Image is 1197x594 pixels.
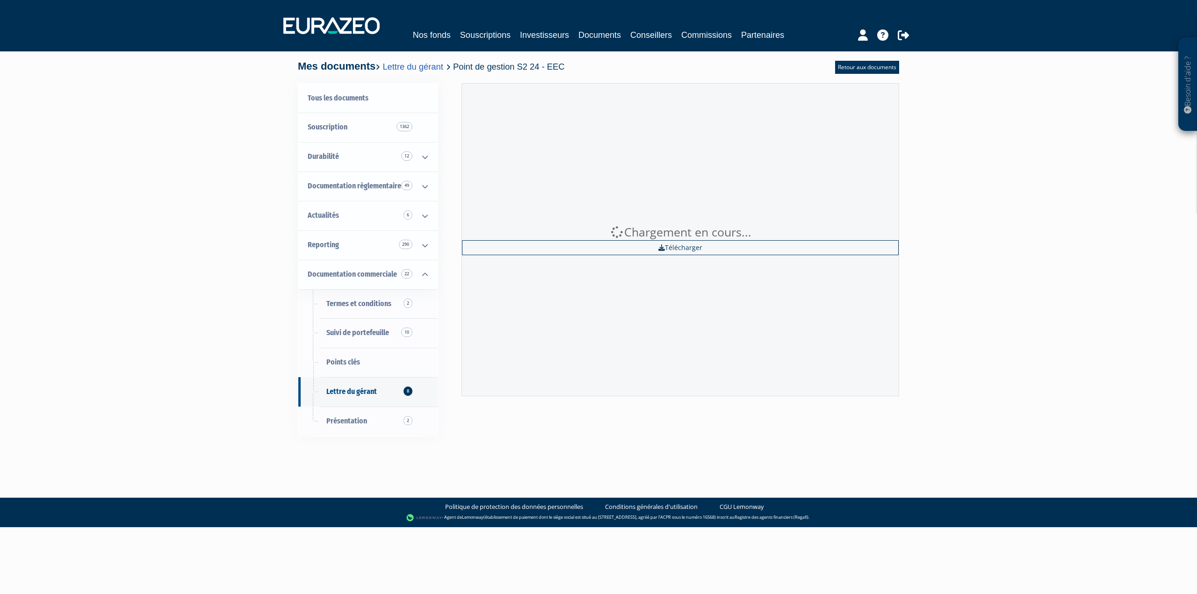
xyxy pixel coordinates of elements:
a: Lettre du gérant [382,62,443,72]
a: Commissions [681,29,732,42]
span: 8 [404,386,412,396]
a: Reporting 290 [298,230,438,260]
span: 12 [401,151,412,161]
a: Documentation règlementaire 49 [298,172,438,201]
a: Lettre du gérant8 [298,377,438,407]
span: 1362 [397,122,412,131]
span: 10 [401,328,412,337]
a: Tous les documents [298,84,438,113]
span: Points clés [326,358,360,366]
img: logo-lemonway.png [406,513,442,522]
a: Retour aux documents [835,61,899,74]
a: Conditions générales d'utilisation [605,502,698,511]
span: Suivi de portefeuille [326,328,389,337]
a: Présentation2 [298,407,438,436]
span: 290 [399,240,412,249]
a: Souscription1362 [298,113,438,142]
a: Points clés [298,348,438,377]
img: 1732889491-logotype_eurazeo_blanc_rvb.png [283,17,380,34]
span: 2 [404,416,412,425]
span: Documentation commerciale [308,270,397,279]
span: Actualités [308,211,339,220]
span: Lettre du gérant [326,387,377,396]
span: Souscription [308,122,347,131]
a: Investisseurs [520,29,569,42]
a: Termes et conditions2 [298,289,438,319]
a: Registre des agents financiers (Regafi) [735,514,808,520]
span: Documentation règlementaire [308,181,401,190]
span: 6 [404,210,412,220]
div: Chargement en cours... [462,224,899,241]
p: Besoin d'aide ? [1183,43,1193,127]
div: - Agent de (établissement de paiement dont le siège social est situé au [STREET_ADDRESS], agréé p... [9,513,1188,522]
h4: Mes documents [298,61,564,72]
span: Reporting [308,240,339,249]
span: 22 [401,269,412,279]
span: 49 [401,181,412,190]
a: Nos fonds [413,29,451,42]
a: Durabilité 12 [298,142,438,172]
a: Conseillers [630,29,672,42]
a: Politique de protection des données personnelles [445,502,583,511]
span: Termes et conditions [326,299,391,308]
span: 2 [404,299,412,308]
a: Télécharger [462,240,899,255]
a: CGU Lemonway [720,502,764,511]
span: Durabilité [308,152,339,161]
a: Souscriptions [460,29,511,42]
span: Présentation [326,416,367,425]
a: Documentation commerciale 22 [298,260,438,289]
a: Documents [578,29,621,42]
span: Point de gestion S2 24 - EEC [453,62,564,72]
a: Suivi de portefeuille10 [298,318,438,348]
a: Lemonway [462,514,483,520]
a: Partenaires [741,29,784,42]
a: Actualités 6 [298,201,438,230]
